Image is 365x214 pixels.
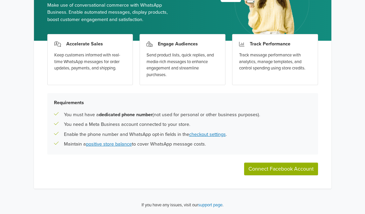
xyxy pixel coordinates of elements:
p: You need a Meta Business account connected to your store. [64,121,190,128]
a: positive store balance [86,141,132,147]
p: You must have a (not used for personal or other business purposes). [64,111,260,119]
h3: Track Performance [250,41,290,47]
h5: Requirements [54,100,311,105]
h3: Accelerate Sales [66,41,103,47]
span: Make use of conversational commerce with WhatsApp Business. Enable automated messages, display pr... [47,2,178,23]
h3: Engage Audiences [158,41,198,47]
a: checkout settings [189,132,226,137]
div: Send product lists, quick replies, and media-rich messages to enhance engagement and streamline p... [147,52,218,78]
b: dedicated phone number [99,112,153,118]
button: Connect Facebook Account [244,163,318,175]
p: If you have any issues, visit our . [142,202,223,209]
div: Keep customers informed with real-time WhatsApp messages for order updates, payments, and shipping. [54,52,126,72]
a: support page [198,202,222,208]
p: Enable the phone number and WhatsApp opt-in fields in the . [64,131,227,138]
p: Maintain a to cover WhatsApp message costs. [64,141,206,148]
div: Track message performance with analytics, manage templates, and control spending using store cred... [239,52,311,72]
